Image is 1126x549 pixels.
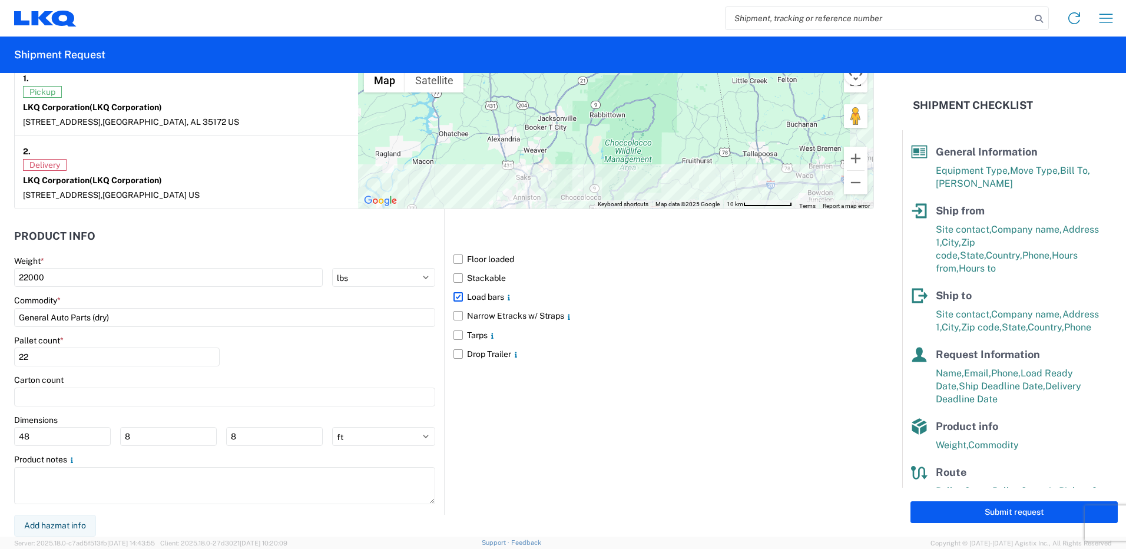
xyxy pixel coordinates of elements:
label: Product notes [14,454,77,465]
label: Carton count [14,375,64,385]
a: Feedback [511,539,541,546]
span: Bill To, [1060,165,1090,176]
span: Request Information [936,348,1040,361]
h2: Shipment Checklist [913,98,1033,113]
span: Equipment Type, [936,165,1010,176]
button: Drag Pegman onto the map to open Street View [844,104,867,128]
span: Ship to [936,289,972,302]
h2: Shipment Request [14,48,105,62]
strong: 1. [23,71,29,86]
span: Copyright © [DATE]-[DATE] Agistix Inc., All Rights Reserved [930,538,1112,548]
span: Server: 2025.18.0-c7ad5f513fb [14,540,155,547]
span: City, [942,322,961,333]
span: (LKQ Corporation) [90,176,162,185]
h2: Product Info [14,230,95,242]
span: Pallet Count in Pickup Stops equals Pallet Count in delivery stops [936,485,1117,510]
span: Pallet Count, [936,485,992,497]
span: General Information [936,145,1038,158]
span: Ship Deadline Date, [959,381,1045,392]
button: Map camera controls [844,62,867,85]
span: [STREET_ADDRESS], [23,190,102,200]
span: Move Type, [1010,165,1060,176]
span: Phone [1064,322,1091,333]
a: Report a map error [823,203,870,209]
a: Open this area in Google Maps (opens a new window) [361,193,400,209]
span: Country, [986,250,1022,261]
label: Floor loaded [453,250,874,269]
span: [GEOGRAPHIC_DATA] US [102,190,200,200]
strong: LKQ Corporation [23,176,162,185]
strong: LKQ Corporation [23,102,162,112]
span: Name, [936,368,964,379]
label: Tarps [453,326,874,345]
span: Email, [964,368,991,379]
button: Zoom out [844,171,867,194]
span: Company name, [991,224,1062,235]
input: Shipment, tracking or reference number [726,7,1031,29]
input: L [14,427,111,446]
span: [STREET_ADDRESS], [23,117,102,127]
span: (LKQ Corporation) [90,102,162,112]
span: Country, [1028,322,1064,333]
button: Show satellite imagery [405,69,463,92]
span: Weight, [936,439,968,451]
label: Narrow Etracks w/ Straps [453,306,874,325]
span: State, [960,250,986,261]
span: Site contact, [936,309,991,320]
input: W [120,427,217,446]
a: Terms [799,203,816,209]
span: [PERSON_NAME] [936,178,1013,189]
button: Zoom in [844,147,867,170]
span: Client: 2025.18.0-27d3021 [160,540,287,547]
label: Drop Trailer [453,345,874,363]
label: Weight [14,256,44,266]
label: Commodity [14,295,61,306]
span: Zip code, [961,322,1002,333]
span: Map data ©2025 Google [655,201,720,207]
button: Add hazmat info [14,515,96,537]
span: Phone, [991,368,1021,379]
label: Stackable [453,269,874,287]
img: Google [361,193,400,209]
label: Pallet count [14,335,64,346]
button: Keyboard shortcuts [598,200,648,209]
strong: 2. [23,144,31,159]
span: [GEOGRAPHIC_DATA], AL 35172 US [102,117,239,127]
span: Phone, [1022,250,1052,261]
span: State, [1002,322,1028,333]
span: Site contact, [936,224,991,235]
span: Route [936,466,966,478]
span: Ship from [936,204,985,217]
button: Submit request [910,501,1118,523]
input: H [226,427,323,446]
span: Delivery [23,159,67,171]
span: Hours to [959,263,996,274]
label: Dimensions [14,415,58,425]
span: Pickup [23,86,62,98]
span: [DATE] 10:20:09 [240,540,287,547]
span: Company name, [991,309,1062,320]
span: Commodity [968,439,1019,451]
span: City, [942,237,961,248]
span: [DATE] 14:43:55 [107,540,155,547]
button: Show street map [364,69,405,92]
button: Map Scale: 10 km per 79 pixels [723,200,796,209]
label: Load bars [453,287,874,306]
span: 10 km [727,201,743,207]
a: Support [482,539,511,546]
span: Product info [936,420,998,432]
